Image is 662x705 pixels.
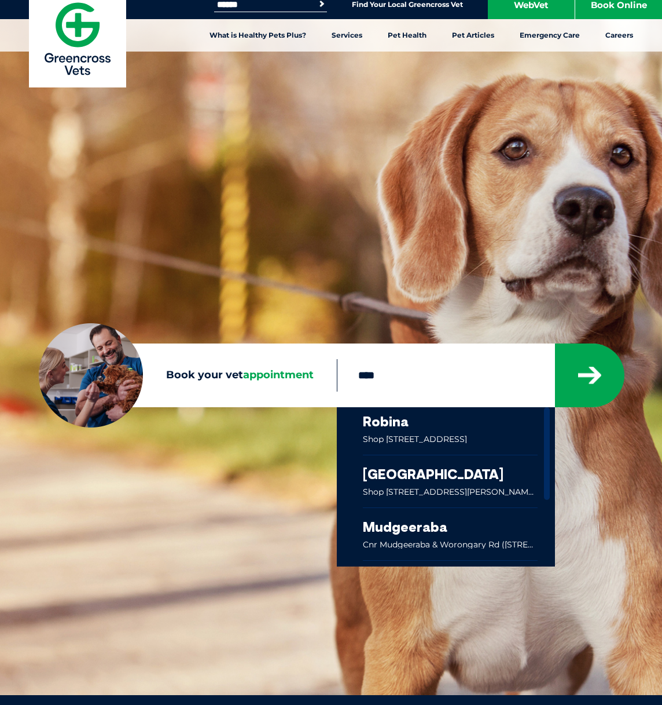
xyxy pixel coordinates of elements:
[507,19,593,52] a: Emergency Care
[243,368,314,381] span: appointment
[593,19,646,52] a: Careers
[439,19,507,52] a: Pet Articles
[197,19,319,52] a: What is Healthy Pets Plus?
[639,53,651,64] button: Search
[319,19,375,52] a: Services
[39,369,337,382] label: Book your vet
[375,19,439,52] a: Pet Health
